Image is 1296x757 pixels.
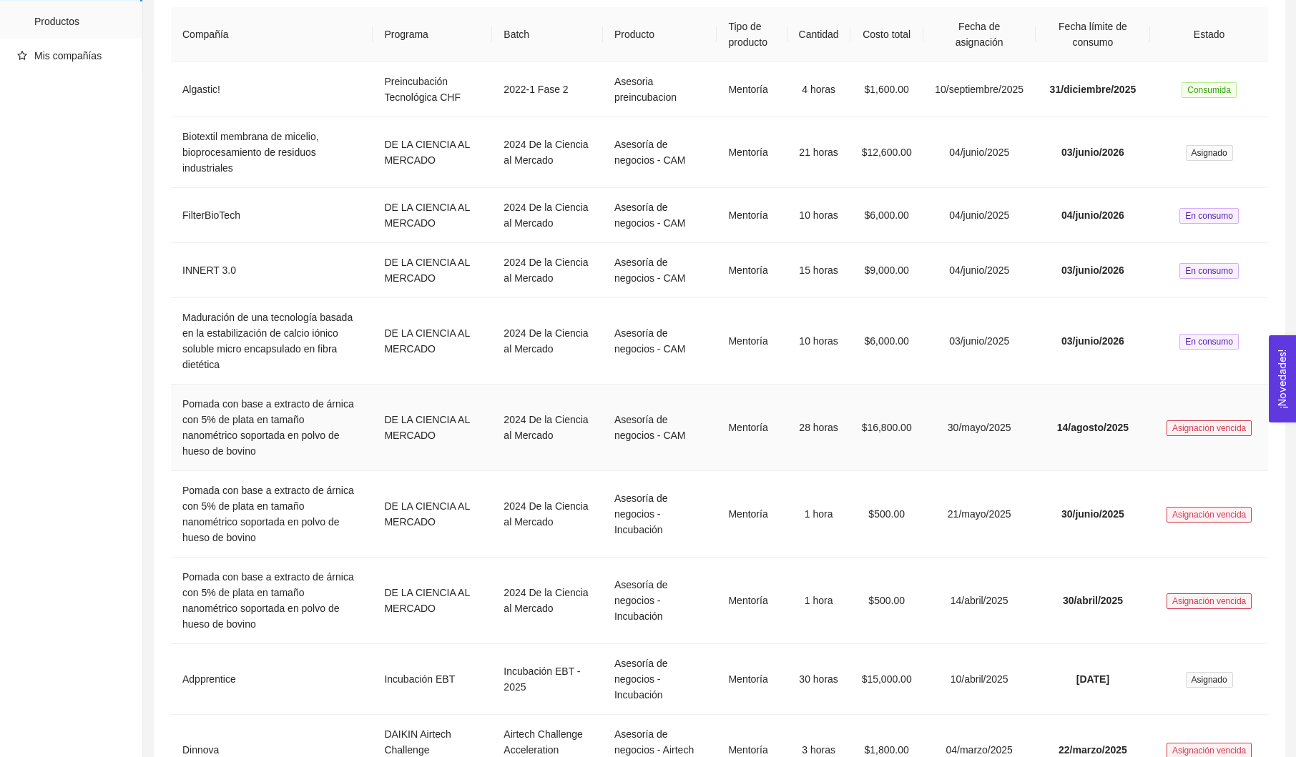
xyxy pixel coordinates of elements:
th: Producto [603,7,717,62]
td: $15,000.00 [850,644,923,715]
td: Adpprentice [171,644,373,715]
td: 2024 De la Ciencia al Mercado [492,188,603,243]
td: 04/junio/2025 [923,117,1036,188]
td: $16,800.00 [850,385,923,471]
th: Cantidad [787,7,850,62]
td: Mentoría [717,558,787,644]
span: Asignación vencida [1167,593,1252,609]
td: Asesoría de negocios - CAM [603,117,717,188]
td: Pomada con base a extracto de árnica con 5% de plata en tamaño nanométrico soportada en polvo de ... [171,558,373,644]
td: DE LA CIENCIA AL MERCADO [373,298,492,385]
th: Tipo de producto [717,7,787,62]
td: Asesoría de negocios - CAM [603,188,717,243]
td: $6,000.00 [850,188,923,243]
td: Asesoría de negocios - CAM [603,243,717,298]
td: DE LA CIENCIA AL MERCADO [373,117,492,188]
span: Asignado [1186,672,1233,688]
td: DE LA CIENCIA AL MERCADO [373,385,492,471]
td: 28 horas [787,385,850,471]
td: DE LA CIENCIA AL MERCADO [373,471,492,558]
td: DE LA CIENCIA AL MERCADO [373,558,492,644]
th: Programa [373,7,492,62]
td: Incubación EBT - 2025 [492,644,603,715]
td: Mentoría [717,62,787,117]
span: [DATE] [1076,673,1109,685]
td: 10/abril/2025 [923,644,1036,715]
td: Mentoría [717,298,787,385]
td: 21/mayo/2025 [923,471,1036,558]
span: En consumo [1179,263,1239,279]
td: Mentoría [717,243,787,298]
td: $500.00 [850,471,923,558]
td: Preincubación Tecnológica CHF [373,62,492,117]
td: Mentoría [717,385,787,471]
td: 1 hora [787,558,850,644]
td: Pomada con base a extracto de árnica con 5% de plata en tamaño nanométrico soportada en polvo de ... [171,385,373,471]
th: Estado [1150,7,1268,62]
td: Mentoría [717,471,787,558]
th: Fecha límite de consumo [1036,7,1151,62]
span: En consumo [1179,334,1239,350]
td: Mentoría [717,117,787,188]
span: 14/agosto/2025 [1057,422,1129,433]
td: Mentoría [717,188,787,243]
td: $9,000.00 [850,243,923,298]
td: Asesoría de negocios - Incubación [603,558,717,644]
td: Algastic! [171,62,373,117]
td: 2024 De la Ciencia al Mercado [492,385,603,471]
span: 03/junio/2026 [1061,264,1124,276]
td: 04/junio/2025 [923,243,1036,298]
td: 2024 De la Ciencia al Mercado [492,117,603,188]
td: Pomada con base a extracto de árnica con 5% de plata en tamaño nanométrico soportada en polvo de ... [171,471,373,558]
td: 10 horas [787,298,850,385]
td: Asesoría de negocios - Incubación [603,644,717,715]
td: 21 horas [787,117,850,188]
td: $500.00 [850,558,923,644]
span: 22/marzo/2025 [1059,744,1127,756]
td: DE LA CIENCIA AL MERCADO [373,188,492,243]
td: $6,000.00 [850,298,923,385]
td: FilterBioTech [171,188,373,243]
span: 30/junio/2025 [1061,508,1124,520]
span: 03/junio/2026 [1061,147,1124,158]
td: 04/junio/2025 [923,188,1036,243]
span: Productos [34,7,131,36]
td: 30/mayo/2025 [923,385,1036,471]
th: Costo total [850,7,923,62]
td: Asesoría de negocios - CAM [603,385,717,471]
th: Compañía [171,7,373,62]
td: 2024 De la Ciencia al Mercado [492,558,603,644]
span: 03/junio/2026 [1061,335,1124,347]
td: 10 horas [787,188,850,243]
td: DE LA CIENCIA AL MERCADO [373,243,492,298]
span: Asignación vencida [1167,420,1252,436]
td: 1 hora [787,471,850,558]
td: Asesoría de negocios - Incubación [603,471,717,558]
td: Mentoría [717,644,787,715]
span: 04/junio/2026 [1061,209,1124,221]
span: 31/diciembre/2025 [1050,84,1137,95]
td: Biotextil membrana de micelio, bioprocesamiento de residuos industriales [171,117,373,188]
span: 30/abril/2025 [1063,595,1123,606]
td: Incubación EBT [373,644,492,715]
td: 4 horas [787,62,850,117]
td: $1,600.00 [850,62,923,117]
td: INNERT 3.0 [171,243,373,298]
span: star [17,51,27,61]
span: En consumo [1179,208,1239,224]
span: Asignado [1186,145,1233,161]
span: Asignación vencida [1167,507,1252,523]
td: 2024 De la Ciencia al Mercado [492,298,603,385]
th: Fecha de asignación [923,7,1036,62]
td: 30 horas [787,644,850,715]
td: $12,600.00 [850,117,923,188]
button: Open Feedback Widget [1269,335,1296,422]
td: 03/junio/2025 [923,298,1036,385]
td: 2024 De la Ciencia al Mercado [492,243,603,298]
span: Mis compañías [34,50,102,61]
td: 10/septiembre/2025 [923,62,1036,117]
span: Consumida [1182,82,1237,98]
td: 2022-1 Fase 2 [492,62,603,117]
td: 14/abril/2025 [923,558,1036,644]
td: Asesoria preincubacion [603,62,717,117]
